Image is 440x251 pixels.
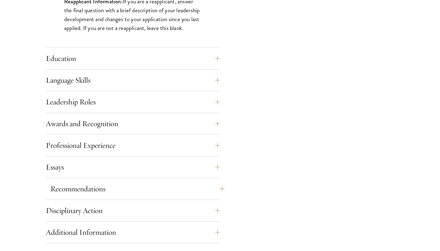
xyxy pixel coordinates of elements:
[46,73,220,88] button: Language Skills
[46,138,220,153] button: Professional Experience
[46,116,220,131] button: Awards and Recognition
[46,225,220,240] button: Additional Information
[46,51,220,66] button: Education
[50,182,225,196] button: Recommendations
[46,160,220,174] button: Essays
[46,203,220,218] button: Disciplinary Action
[46,95,220,109] button: Leadership Roles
